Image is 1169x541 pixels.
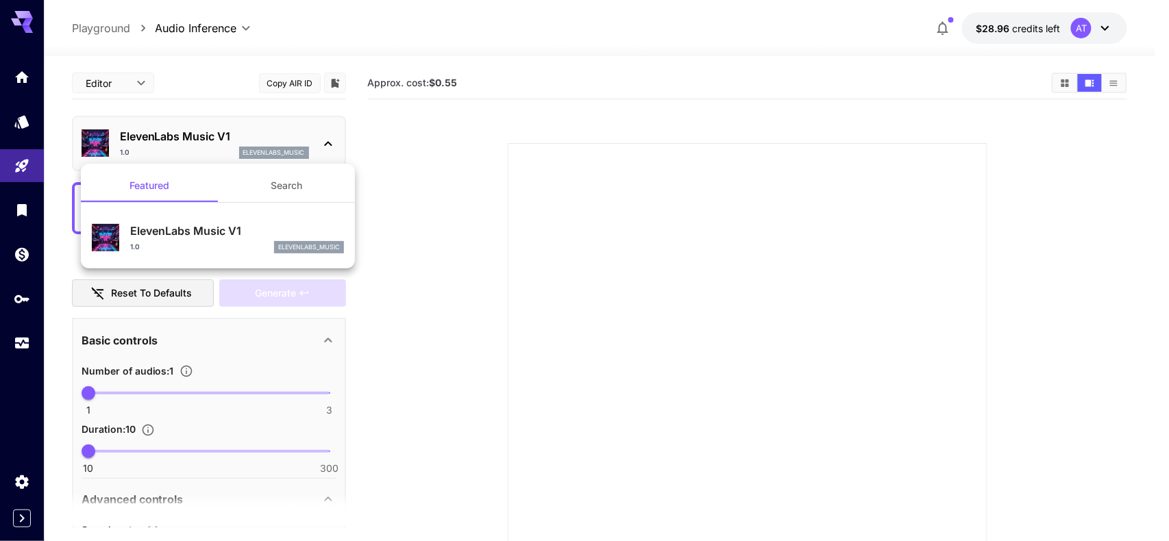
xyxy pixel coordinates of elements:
[92,217,344,259] div: ElevenLabs Music V11.0elevenlabs_music
[278,242,340,252] p: elevenlabs_music
[130,242,140,252] p: 1.0
[81,169,218,202] button: Featured
[130,223,344,239] p: ElevenLabs Music V1
[218,169,355,202] button: Search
